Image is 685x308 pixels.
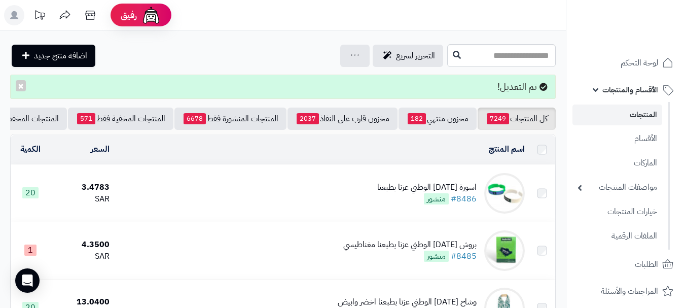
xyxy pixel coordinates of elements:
span: منشور [424,251,449,262]
div: 4.3500 [54,239,110,251]
a: #8486 [451,193,477,205]
span: رفيق [121,9,137,21]
a: المنتجات المنشورة فقط6678 [174,108,286,130]
a: لوحة التحكم [572,51,679,75]
div: SAR [54,193,110,205]
span: اضافة منتج جديد [34,50,87,62]
img: اسورة اليوم الوطني عزنا بطبعنا [484,173,525,214]
span: 182 [408,113,426,124]
span: الطلبات [635,257,658,271]
span: 2037 [297,113,319,124]
a: التحرير لسريع [373,45,443,67]
span: 6678 [184,113,206,124]
span: الأقسام والمنتجات [602,83,658,97]
a: كل المنتجات7249 [478,108,556,130]
div: 13.0400 [54,296,110,308]
a: الملفات الرقمية [572,225,662,247]
span: التحرير لسريع [396,50,435,62]
a: مواصفات المنتجات [572,177,662,198]
a: المراجعات والأسئلة [572,279,679,303]
div: تم التعديل! [10,75,556,99]
a: #8485 [451,250,477,262]
span: المراجعات والأسئلة [601,284,658,298]
span: 20 [22,187,39,198]
a: الماركات [572,152,662,174]
a: مخزون منتهي182 [399,108,477,130]
img: ai-face.png [141,5,161,25]
span: 1 [24,245,37,256]
a: السعر [91,143,110,155]
a: الأقسام [572,128,662,150]
div: 3.4783 [54,182,110,193]
div: اسورة [DATE] الوطني عزنا بطبعنا [377,182,477,193]
a: اضافة منتج جديد [12,45,95,67]
img: بروش اليوم الوطني عزنا بطبعنا مغناطيسي [484,230,525,271]
div: Open Intercom Messenger [15,268,40,293]
div: بروش [DATE] الوطني عزنا بطبعنا مغناطيسي [343,239,477,251]
a: الطلبات [572,252,679,277]
a: تحديثات المنصة [27,5,52,28]
span: لوحة التحكم [621,56,658,70]
div: وشاح [DATE] الوطني عزنا بطبعنا اخضر وابيض [338,296,477,308]
a: اسم المنتج [489,143,525,155]
span: منشور [424,193,449,204]
span: 7249 [487,113,509,124]
a: المنتجات المخفية فقط571 [68,108,173,130]
button: × [16,80,26,91]
span: 571 [77,113,95,124]
a: المنتجات [572,105,662,125]
a: خيارات المنتجات [572,201,662,223]
div: SAR [54,251,110,262]
a: مخزون قارب على النفاذ2037 [287,108,398,130]
a: الكمية [20,143,41,155]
